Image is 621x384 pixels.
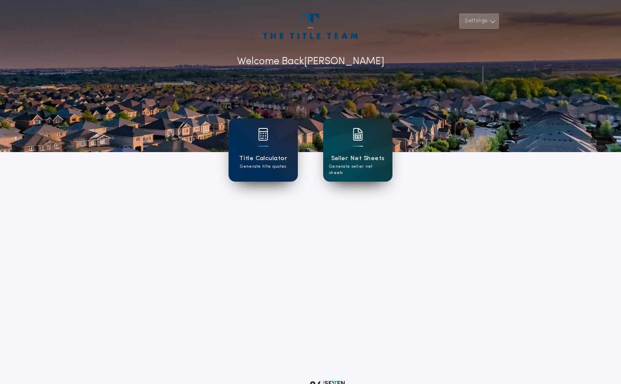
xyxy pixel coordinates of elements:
button: Settings [459,14,499,29]
p: Welcome Back [PERSON_NAME] [237,54,384,69]
a: card iconSeller Net SheetsGenerate seller net sheets [323,118,392,182]
img: account-logo [263,14,358,39]
h1: Seller Net Sheets [331,154,385,163]
h1: Title Calculator [239,154,287,163]
p: Generate title quotes [240,163,286,170]
img: card icon [258,128,268,141]
a: card iconTitle CalculatorGenerate title quotes [229,118,298,182]
p: Generate seller net sheets [329,163,387,176]
img: card icon [353,128,363,141]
